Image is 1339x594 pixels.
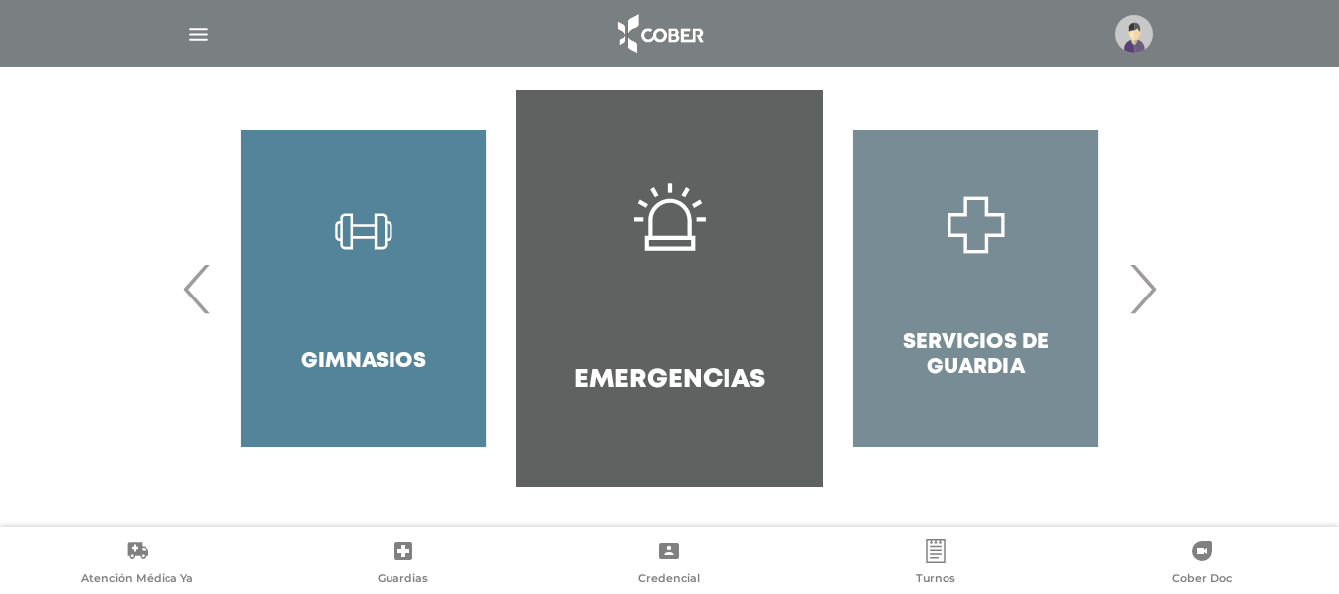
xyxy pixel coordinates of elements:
h4: Emergencias [574,365,765,396]
a: Credencial [536,539,803,590]
span: Credencial [638,571,700,589]
a: Turnos [803,539,1069,590]
span: Turnos [916,571,955,589]
a: Guardias [271,539,537,590]
span: Guardias [378,571,428,589]
a: Emergencias [516,90,823,487]
img: Cober_menu-lines-white.svg [186,22,211,47]
span: Cober Doc [1172,571,1232,589]
a: Cober Doc [1068,539,1335,590]
img: profile-placeholder.svg [1115,15,1153,53]
img: logo_cober_home-white.png [608,10,712,58]
a: Atención Médica Ya [4,539,271,590]
span: Previous [178,235,217,342]
span: Next [1123,235,1162,342]
span: Atención Médica Ya [81,571,193,589]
